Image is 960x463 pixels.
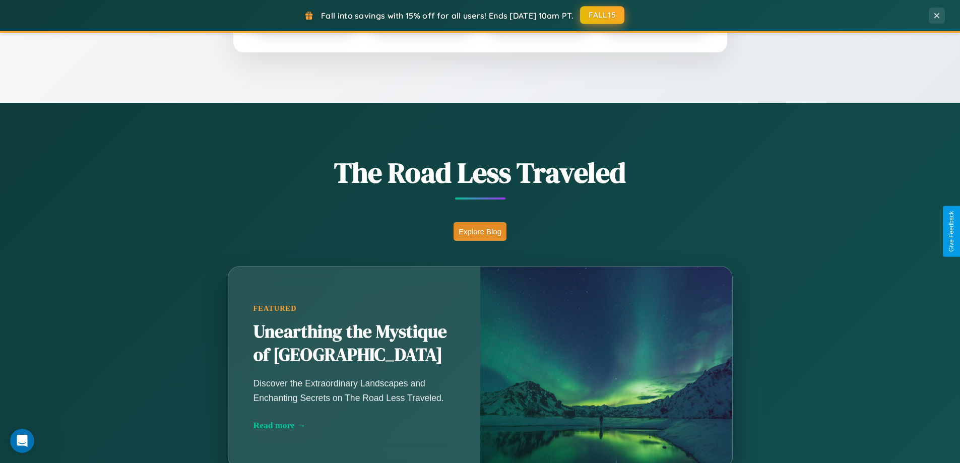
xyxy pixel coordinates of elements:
[10,429,34,453] iframe: Intercom live chat
[253,304,455,313] div: Featured
[178,153,783,192] h1: The Road Less Traveled
[580,6,624,24] button: FALL15
[948,211,955,252] div: Give Feedback
[253,420,455,431] div: Read more →
[454,222,506,241] button: Explore Blog
[321,11,573,21] span: Fall into savings with 15% off for all users! Ends [DATE] 10am PT.
[253,320,455,367] h2: Unearthing the Mystique of [GEOGRAPHIC_DATA]
[253,376,455,405] p: Discover the Extraordinary Landscapes and Enchanting Secrets on The Road Less Traveled.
